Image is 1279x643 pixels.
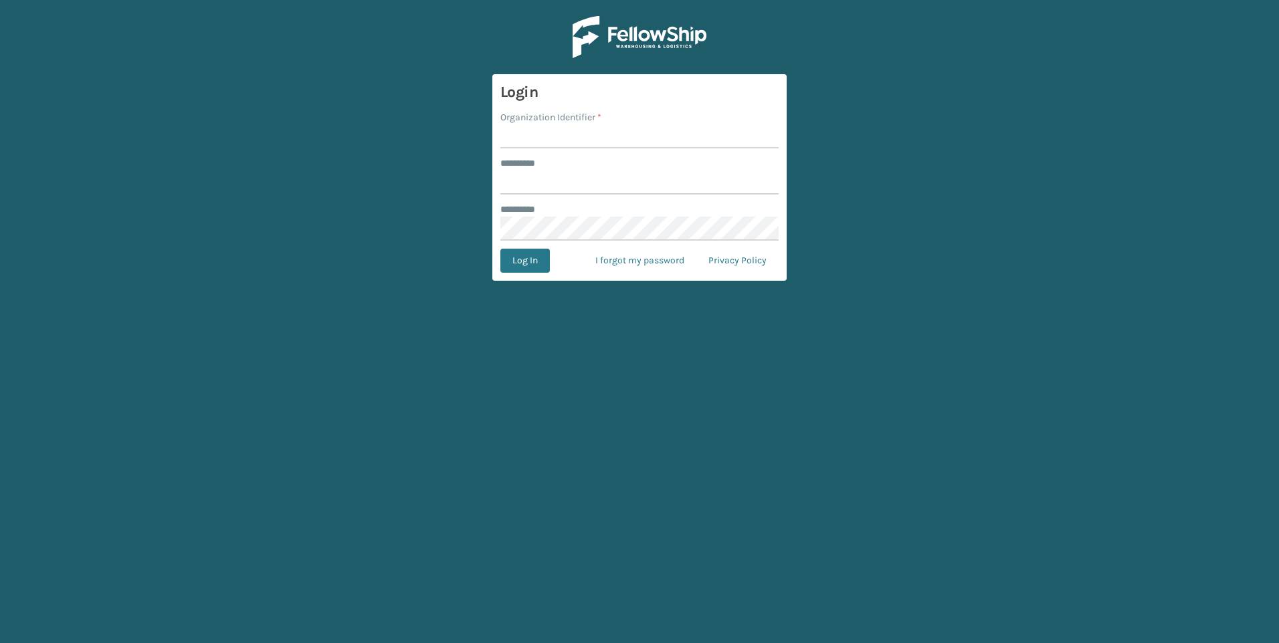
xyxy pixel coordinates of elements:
[500,249,550,273] button: Log In
[696,249,779,273] a: Privacy Policy
[583,249,696,273] a: I forgot my password
[500,82,779,102] h3: Login
[573,16,706,58] img: Logo
[500,110,601,124] label: Organization Identifier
